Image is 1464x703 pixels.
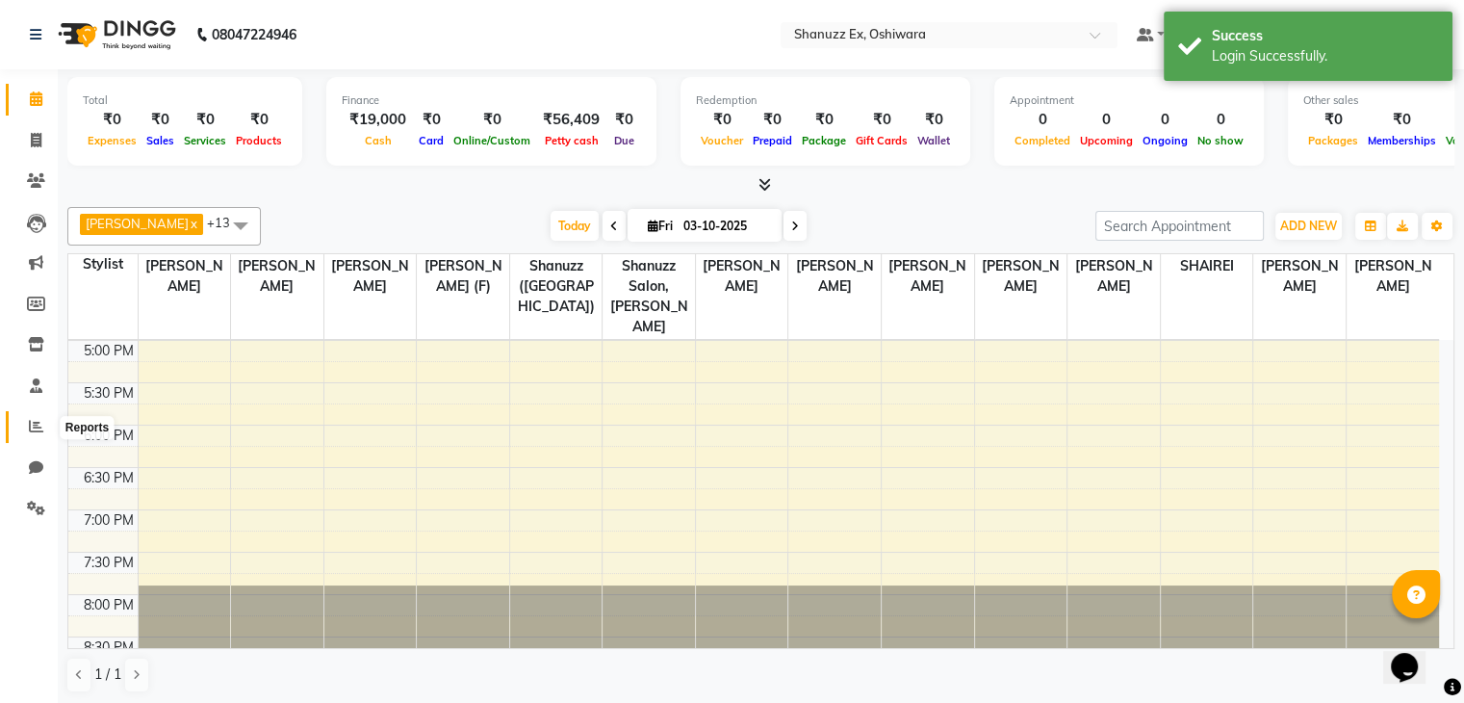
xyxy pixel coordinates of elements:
div: 5:00 PM [80,341,138,361]
div: Finance [342,92,641,109]
iframe: chat widget [1383,626,1445,684]
div: 0 [1138,109,1193,131]
span: Shanuzz ([GEOGRAPHIC_DATA]) [510,254,603,319]
span: Memberships [1363,134,1441,147]
div: ₹0 [1303,109,1363,131]
span: [PERSON_NAME] (F) [417,254,509,299]
span: ADD NEW [1280,219,1337,233]
a: x [189,216,197,231]
span: Due [609,134,639,147]
div: Login Successfully. [1212,46,1438,66]
div: ₹0 [912,109,955,131]
div: Stylist [68,254,138,274]
span: [PERSON_NAME] [1253,254,1346,299]
span: Prepaid [748,134,797,147]
span: [PERSON_NAME] [324,254,417,299]
b: 08047224946 [212,8,296,62]
span: Completed [1010,134,1075,147]
span: 1 / 1 [94,664,121,685]
div: ₹0 [83,109,141,131]
input: Search Appointment [1095,211,1264,241]
div: Reports [61,417,114,440]
button: ADD NEW [1275,213,1342,240]
div: Redemption [696,92,955,109]
div: ₹56,409 [535,109,607,131]
div: Total [83,92,287,109]
span: Package [797,134,851,147]
div: ₹19,000 [342,109,414,131]
span: No show [1193,134,1248,147]
span: Today [551,211,599,241]
span: Online/Custom [449,134,535,147]
div: ₹0 [141,109,179,131]
div: ₹0 [851,109,912,131]
span: Fri [643,219,678,233]
div: ₹0 [179,109,231,131]
span: [PERSON_NAME] [975,254,1067,299]
div: ₹0 [1363,109,1441,131]
div: ₹0 [748,109,797,131]
div: ₹0 [696,109,748,131]
input: 2025-10-03 [678,212,774,241]
div: 8:00 PM [80,595,138,615]
span: Expenses [83,134,141,147]
div: 7:30 PM [80,553,138,573]
span: Card [414,134,449,147]
span: Packages [1303,134,1363,147]
span: Ongoing [1138,134,1193,147]
div: 6:30 PM [80,468,138,488]
span: Wallet [912,134,955,147]
img: logo [49,8,181,62]
span: [PERSON_NAME] [882,254,974,299]
div: ₹0 [231,109,287,131]
span: Petty cash [540,134,604,147]
div: ₹0 [414,109,449,131]
span: [PERSON_NAME] [696,254,788,299]
span: [PERSON_NAME] [1347,254,1439,299]
div: ₹0 [449,109,535,131]
div: Appointment [1010,92,1248,109]
span: [PERSON_NAME] [86,216,189,231]
span: Sales [141,134,179,147]
span: +13 [207,215,244,230]
span: Gift Cards [851,134,912,147]
span: Services [179,134,231,147]
span: [PERSON_NAME] [231,254,323,299]
div: 0 [1075,109,1138,131]
span: [PERSON_NAME] [1067,254,1160,299]
div: 7:00 PM [80,510,138,531]
div: 0 [1193,109,1248,131]
span: Cash [360,134,397,147]
span: Products [231,134,287,147]
span: Voucher [696,134,748,147]
div: ₹0 [797,109,851,131]
span: [PERSON_NAME] [139,254,231,299]
span: [PERSON_NAME] [788,254,881,299]
div: 0 [1010,109,1075,131]
div: 5:30 PM [80,383,138,404]
span: Shanuzz Salon, [PERSON_NAME] [603,254,695,339]
div: 8:30 PM [80,638,138,658]
span: Upcoming [1075,134,1138,147]
span: SHAIREI [1161,254,1253,278]
div: Success [1212,26,1438,46]
div: ₹0 [607,109,641,131]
